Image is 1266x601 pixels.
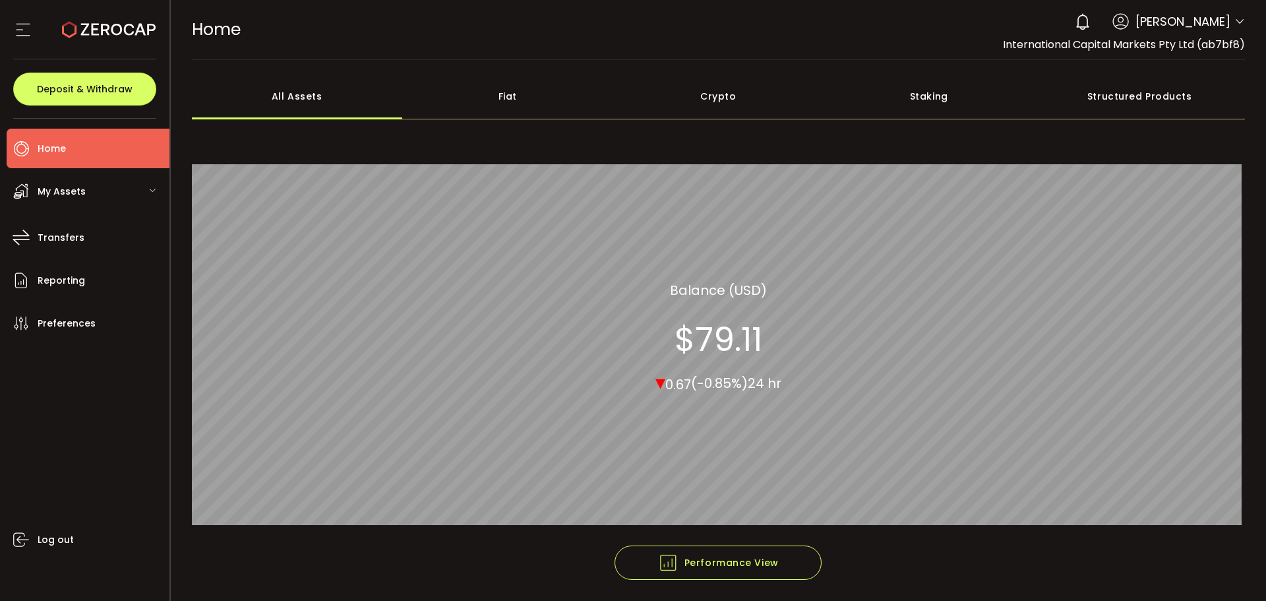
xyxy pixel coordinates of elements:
div: Structured Products [1035,73,1246,119]
span: Transfers [38,228,84,247]
span: Reporting [38,271,85,290]
span: (-0.85%) [691,374,748,393]
div: Fiat [402,73,613,119]
span: [PERSON_NAME] [1135,13,1230,30]
button: Deposit & Withdraw [13,73,156,106]
span: Log out [38,530,74,550]
iframe: Chat Widget [1200,538,1266,601]
span: 24 hr [748,374,781,393]
span: 0.67 [665,375,691,393]
span: Preferences [38,314,96,333]
span: International Capital Markets Pty Ltd (ab7bf8) [1003,37,1245,52]
span: Home [38,139,66,158]
span: My Assets [38,182,86,201]
span: ▾ [655,367,665,396]
button: Performance View [615,546,822,580]
div: Staking [824,73,1035,119]
span: Deposit & Withdraw [37,84,133,94]
span: Home [192,18,241,41]
div: Crypto [613,73,824,119]
section: Balance (USD) [670,280,767,300]
section: $79.11 [675,319,762,359]
span: Performance View [658,553,779,573]
div: All Assets [192,73,403,119]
